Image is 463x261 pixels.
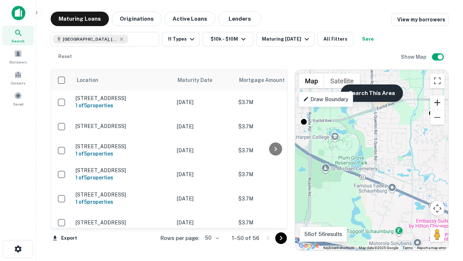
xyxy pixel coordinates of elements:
[177,146,231,154] p: [DATE]
[341,84,403,102] button: Search This Area
[2,68,34,87] a: Contacts
[238,219,311,227] p: $3.7M
[323,245,354,250] button: Keyboard shortcuts
[76,174,170,182] h6: 1 of 5 properties
[417,246,446,250] a: Report a map error
[12,6,25,20] img: capitalize-icon.png
[177,123,231,130] p: [DATE]
[178,76,222,84] span: Maturity Date
[177,195,231,203] p: [DATE]
[232,234,259,243] p: 1–50 of 56
[303,95,348,104] p: Draw Boundary
[12,38,25,44] span: Search
[76,219,170,226] p: [STREET_ADDRESS]
[238,170,311,178] p: $3.7M
[202,233,220,243] div: 50
[239,76,294,84] span: Mortgage Amount
[304,230,342,239] p: 56 of 56 results
[218,12,262,26] button: Lenders
[299,74,324,88] button: Show street map
[427,180,463,215] iframe: Chat Widget
[112,12,162,26] button: Originations
[162,32,200,46] button: 11 Types
[63,36,117,42] span: [GEOGRAPHIC_DATA], [GEOGRAPHIC_DATA]
[356,32,379,46] button: Save your search to get updates of matches that match your search criteria.
[317,32,353,46] button: All Filters
[235,70,314,90] th: Mortgage Amount
[165,12,215,26] button: Active Loans
[295,70,448,250] div: 0 0
[256,32,314,46] button: Maturing [DATE]
[76,167,170,174] p: [STREET_ADDRESS]
[2,89,34,108] a: Saved
[76,191,170,198] p: [STREET_ADDRESS]
[72,70,173,90] th: Location
[13,101,24,107] span: Saved
[324,74,360,88] button: Show satellite imagery
[76,76,98,84] span: Location
[262,35,311,43] div: Maturing [DATE]
[76,95,170,101] p: [STREET_ADDRESS]
[430,110,445,125] button: Zoom out
[430,95,445,110] button: Zoom in
[238,146,311,154] p: $3.7M
[203,32,253,46] button: $10k - $10M
[238,123,311,130] p: $3.7M
[2,47,34,66] a: Borrowers
[430,227,445,242] button: Drag Pegman onto the map to open Street View
[177,170,231,178] p: [DATE]
[275,232,287,244] button: Go to next page
[359,246,398,250] span: Map data ©2025 Google
[2,26,34,45] a: Search
[297,241,321,250] img: Google
[76,198,170,206] h6: 1 of 5 properties
[51,233,79,244] button: Export
[177,219,231,227] p: [DATE]
[401,53,428,61] h6: Show Map
[238,195,311,203] p: $3.7M
[430,74,445,88] button: Toggle fullscreen view
[238,98,311,106] p: $3.7M
[391,13,449,26] a: View my borrowers
[51,12,109,26] button: Maturing Loans
[11,80,25,86] span: Contacts
[173,70,235,90] th: Maturity Date
[177,98,231,106] p: [DATE]
[9,59,27,65] span: Borrowers
[403,246,413,250] a: Terms
[54,49,77,64] button: Reset
[76,143,170,150] p: [STREET_ADDRESS]
[160,234,199,243] p: Rows per page:
[76,150,170,158] h6: 1 of 5 properties
[76,101,170,109] h6: 1 of 5 properties
[297,241,321,250] a: Open this area in Google Maps (opens a new window)
[76,123,170,129] p: [STREET_ADDRESS]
